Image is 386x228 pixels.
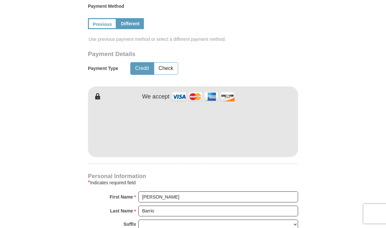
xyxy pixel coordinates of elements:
label: Payment Method [88,3,298,13]
button: Check [154,63,178,74]
h4: Personal Information [88,174,298,179]
strong: Last Name [110,206,133,215]
strong: First Name [110,192,133,201]
span: Use previous payment method or select a different payment method. [89,36,299,42]
h5: Payment Type [88,66,118,71]
a: Different [117,18,144,29]
div: Indicates required field [88,179,298,187]
h4: We accept [142,93,170,100]
img: credit cards accepted [171,90,236,104]
a: Previous [88,18,117,29]
button: Credit [131,63,154,74]
h3: Payment Details [88,51,253,58]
